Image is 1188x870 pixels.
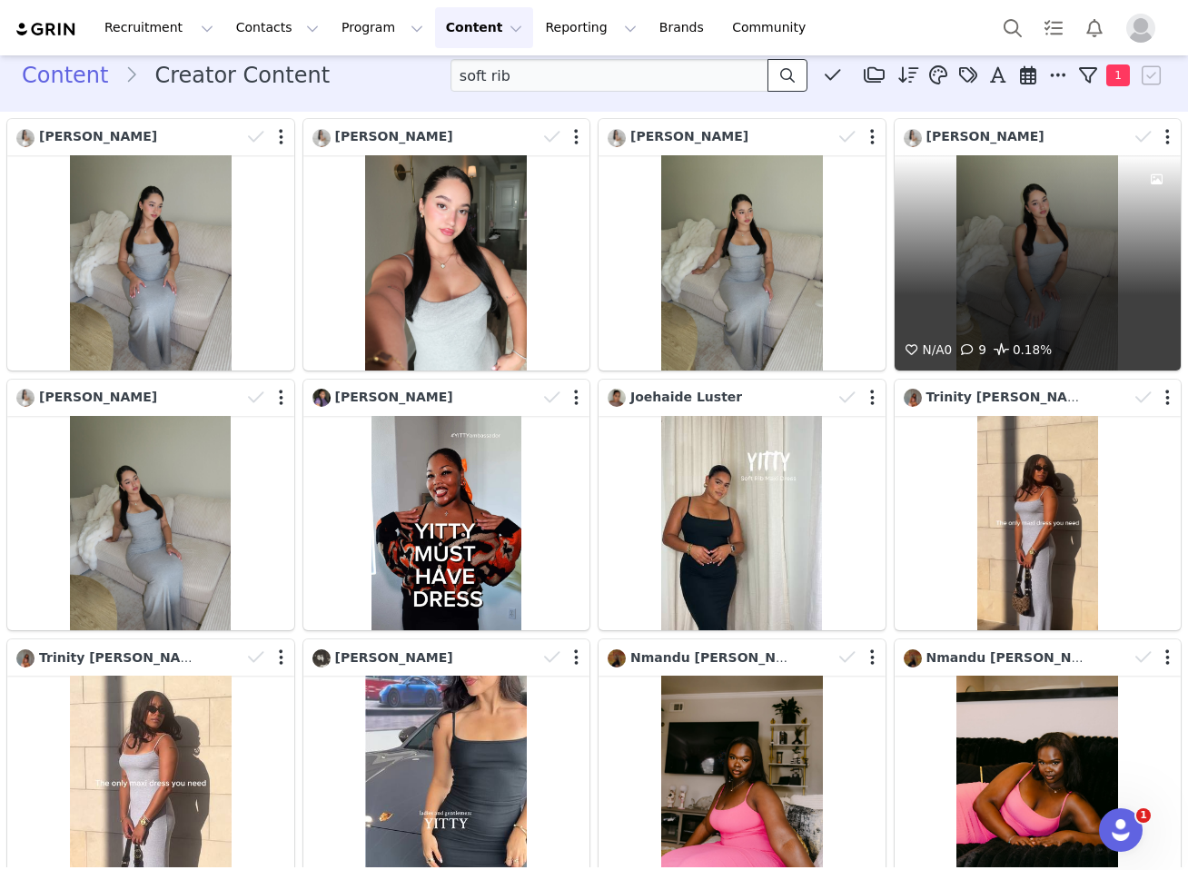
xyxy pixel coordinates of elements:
span: [PERSON_NAME] [335,390,453,404]
a: Community [721,7,825,48]
span: N/A [901,342,945,357]
img: grin logo [15,21,78,38]
img: 42936c64-5ffe-495a-a7a3-9d332635dc00.jpg [904,129,922,147]
button: Program [331,7,434,48]
img: 42936c64-5ffe-495a-a7a3-9d332635dc00.jpg [312,129,331,147]
img: ae013866-b95d-4dd4-8e56-a885b2b89d4e.jpg [312,649,331,667]
span: 1 [1106,64,1130,86]
img: 42936c64-5ffe-495a-a7a3-9d332635dc00.jpg [16,389,35,407]
span: [PERSON_NAME] [335,129,453,143]
a: Brands [648,7,720,48]
img: a8c58f13-0b68-4c58-affe-f061e75dee16.jpg [608,389,626,407]
span: [PERSON_NAME] [630,129,748,143]
span: [PERSON_NAME] [39,390,157,404]
span: Nmandu [PERSON_NAME] [630,650,813,665]
img: bf0946e2-0336-46d5-9b8e-4a3ed6aee9f0.jpg [608,649,626,667]
img: 365a653c-b191-4ef5-99ea-53360570a7e4.jpg [16,649,35,667]
button: Content [435,7,534,48]
button: Notifications [1074,7,1114,48]
span: 1 [1136,808,1151,823]
span: [PERSON_NAME] [39,129,157,143]
img: bf0946e2-0336-46d5-9b8e-4a3ed6aee9f0.jpg [904,649,922,667]
span: Trinity [PERSON_NAME] [926,390,1094,404]
button: Reporting [534,7,647,48]
span: 0 [901,342,953,357]
span: 9 [956,342,986,357]
a: Tasks [1034,7,1074,48]
button: Profile [1115,14,1173,43]
button: Contacts [225,7,330,48]
img: 42936c64-5ffe-495a-a7a3-9d332635dc00.jpg [608,129,626,147]
span: Nmandu [PERSON_NAME] [926,650,1109,665]
img: placeholder-profile.jpg [1126,14,1155,43]
button: Recruitment [94,7,224,48]
span: [PERSON_NAME] [926,129,1044,143]
img: 68e63c2d-42b2-4d84-a67c-3f9d75ba22a8.jpg [312,389,331,407]
img: 365a653c-b191-4ef5-99ea-53360570a7e4.jpg [904,389,922,407]
span: [PERSON_NAME] [335,650,453,665]
button: Search [993,7,1033,48]
img: 42936c64-5ffe-495a-a7a3-9d332635dc00.jpg [16,129,35,147]
button: 1 [1074,62,1139,89]
span: Joehaide Luster [630,390,742,404]
iframe: Intercom live chat [1099,808,1143,852]
a: Content [22,59,124,92]
input: Search labels, captions, # and @ tags [450,59,768,92]
span: 0.18% [991,340,1052,361]
span: Trinity [PERSON_NAME] [39,650,207,665]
